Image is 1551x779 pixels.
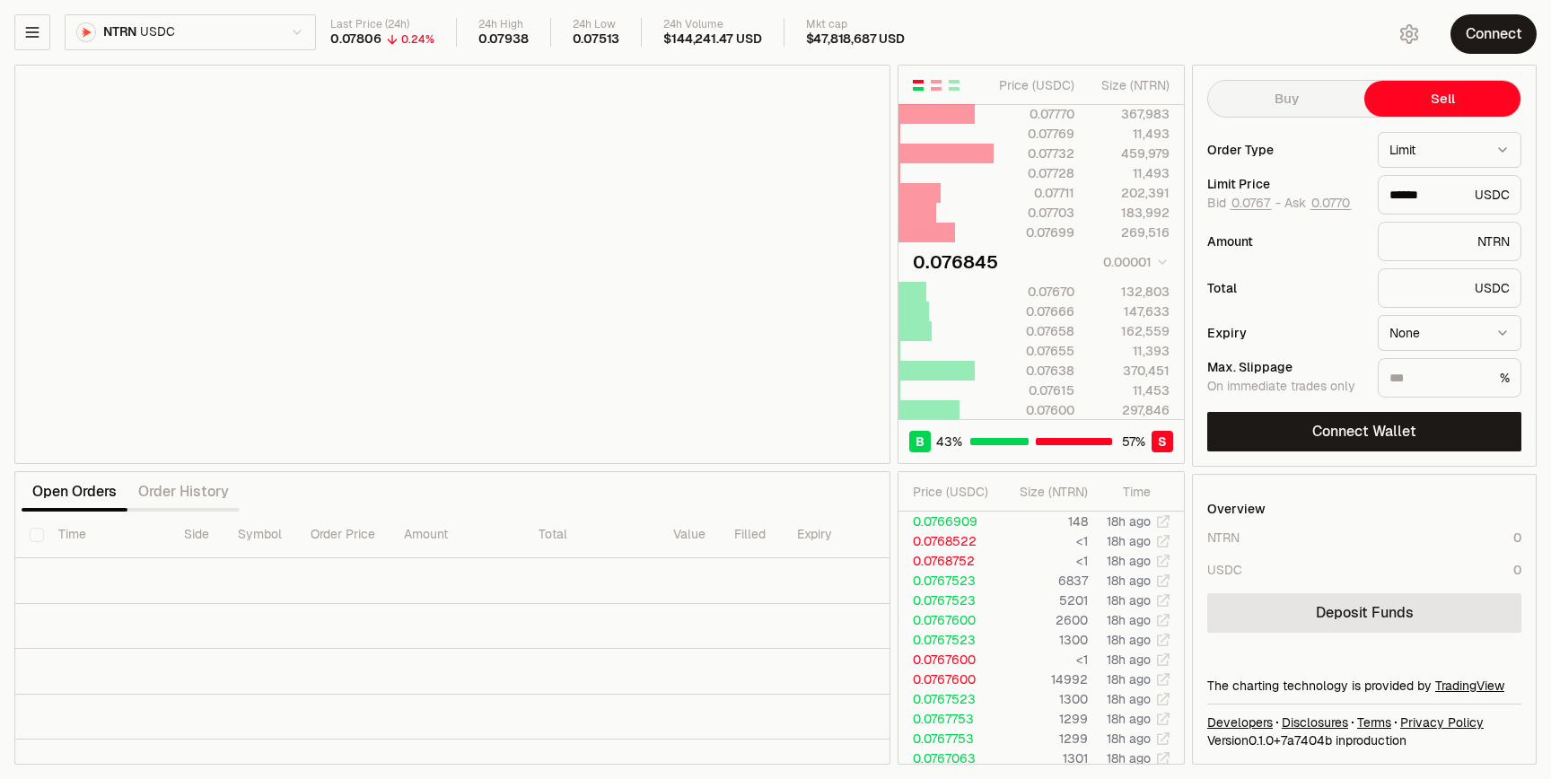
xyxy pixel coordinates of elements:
div: 0.07655 [995,342,1074,360]
span: Ask [1284,196,1352,212]
td: 0.0767753 [898,709,997,729]
button: Show Buy and Sell Orders [911,78,925,92]
div: 367,983 [1090,105,1170,123]
td: 0.0768752 [898,551,997,571]
th: Symbol [223,512,296,558]
div: 0.07711 [995,184,1074,202]
button: 0.0770 [1310,196,1352,210]
button: Order History [127,474,240,510]
td: 0.0767600 [898,610,997,630]
div: 0.07703 [995,204,1074,222]
div: 24h Low [573,18,620,31]
div: 0.07658 [995,322,1074,340]
span: S [1158,433,1167,451]
div: USDC [1378,175,1521,214]
th: Expiry [783,512,904,558]
div: Size ( NTRN ) [1090,76,1170,94]
button: Buy [1208,81,1364,117]
div: 0.07806 [330,31,381,48]
div: 0.076845 [913,249,998,275]
button: 0.0767 [1230,196,1272,210]
td: 1299 [997,729,1089,748]
div: Limit Price [1207,178,1363,190]
img: NTRN Logo [77,23,95,41]
td: 2600 [997,610,1089,630]
td: <1 [997,650,1089,670]
div: Total [1207,282,1363,294]
div: 183,992 [1090,204,1170,222]
a: Deposit Funds [1207,593,1521,633]
th: Filled [720,512,783,558]
div: 459,979 [1090,144,1170,162]
td: 0.0767523 [898,630,997,650]
td: 1299 [997,709,1089,729]
button: Show Sell Orders Only [929,78,943,92]
div: 11,493 [1090,125,1170,143]
time: 18h ago [1107,632,1151,648]
div: 24h High [478,18,529,31]
div: Amount [1207,235,1363,248]
td: <1 [997,531,1089,551]
iframe: Financial Chart [15,66,889,463]
td: 0.0767600 [898,650,997,670]
time: 18h ago [1107,652,1151,668]
div: 0.24% [401,32,434,47]
td: 0.0767753 [898,729,997,748]
td: 0.0767523 [898,571,997,591]
div: 0.07769 [995,125,1074,143]
span: 57 % [1122,433,1145,451]
div: 269,516 [1090,223,1170,241]
div: 0.07615 [995,381,1074,399]
button: Limit [1378,132,1521,168]
time: 18h ago [1107,691,1151,707]
time: 18h ago [1107,573,1151,589]
th: Total [524,512,659,558]
div: The charting technology is provided by [1207,677,1521,695]
td: 0.0767523 [898,591,997,610]
span: USDC [140,24,174,40]
div: Version 0.1.0 + in production [1207,731,1521,749]
div: 162,559 [1090,322,1170,340]
a: Developers [1207,713,1273,731]
div: % [1378,358,1521,398]
button: Connect [1450,14,1537,54]
div: Size ( NTRN ) [1012,483,1088,501]
div: 132,803 [1090,283,1170,301]
div: 11,493 [1090,164,1170,182]
div: 0.07670 [995,283,1074,301]
div: 0.07666 [995,302,1074,320]
div: 0.07938 [478,31,529,48]
div: 24h Volume [663,18,761,31]
time: 18h ago [1107,533,1151,549]
button: Show Buy Orders Only [947,78,961,92]
div: On immediate trades only [1207,379,1363,395]
button: Select all [30,528,44,542]
div: 297,846 [1090,401,1170,419]
a: Privacy Policy [1400,713,1484,731]
div: USDC [1207,561,1242,579]
div: Time [1103,483,1151,501]
td: 0.0767523 [898,689,997,709]
td: 1300 [997,689,1089,709]
div: 370,451 [1090,362,1170,380]
td: <1 [997,551,1089,571]
button: Open Orders [22,474,127,510]
td: 0.0767600 [898,670,997,689]
th: Order Price [296,512,390,558]
div: Overview [1207,500,1266,518]
button: Sell [1364,81,1520,117]
div: Order Type [1207,144,1363,156]
time: 18h ago [1107,731,1151,747]
div: Last Price (24h) [330,18,434,31]
th: Side [170,512,223,558]
td: 0.0768522 [898,531,997,551]
div: 0.07513 [573,31,620,48]
time: 18h ago [1107,553,1151,569]
div: $47,818,687 USD [806,31,905,48]
div: 0.07770 [995,105,1074,123]
td: 1300 [997,630,1089,650]
div: 0.07728 [995,164,1074,182]
div: Price ( USDC ) [995,76,1074,94]
div: 0 [1513,529,1521,547]
td: 0.0767063 [898,748,997,768]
